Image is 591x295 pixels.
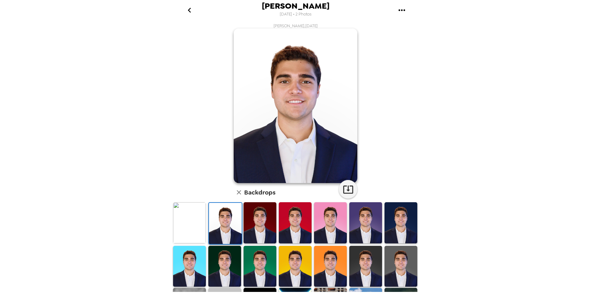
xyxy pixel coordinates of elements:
[274,23,318,28] span: [PERSON_NAME] , [DATE]
[280,10,312,19] span: [DATE] • 2 Photos
[262,2,330,10] span: [PERSON_NAME]
[234,28,357,183] img: user
[244,187,275,197] h6: Backdrops
[173,202,206,243] img: Original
